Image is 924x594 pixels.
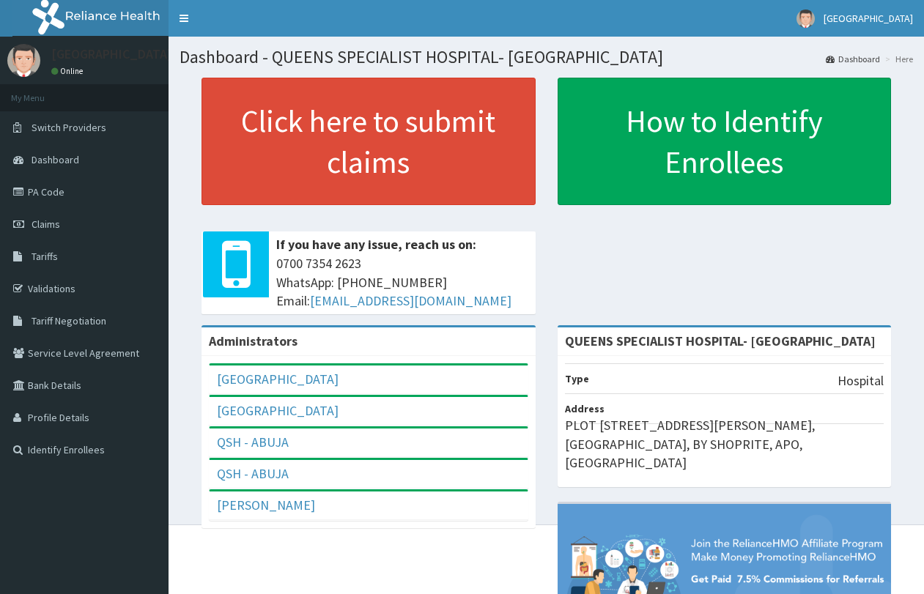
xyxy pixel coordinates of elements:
a: QSH - ABUJA [217,465,289,482]
b: Type [565,372,589,385]
span: Tariffs [32,250,58,263]
span: Switch Providers [32,121,106,134]
span: Claims [32,218,60,231]
a: How to Identify Enrollees [558,78,892,205]
a: QSH - ABUJA [217,434,289,450]
span: Tariff Negotiation [32,314,106,327]
h1: Dashboard - QUEENS SPECIALIST HOSPITAL- [GEOGRAPHIC_DATA] [180,48,913,67]
a: Dashboard [826,53,880,65]
p: [GEOGRAPHIC_DATA] [51,48,172,61]
span: Dashboard [32,153,79,166]
li: Here [882,53,913,65]
img: User Image [797,10,815,28]
p: Hospital [838,371,884,390]
a: Online [51,66,86,76]
span: 0700 7354 2623 WhatsApp: [PHONE_NUMBER] Email: [276,254,528,311]
img: User Image [7,44,40,77]
b: Address [565,402,605,415]
a: [GEOGRAPHIC_DATA] [217,371,339,387]
b: If you have any issue, reach us on: [276,236,476,253]
a: [EMAIL_ADDRESS][DOMAIN_NAME] [310,292,511,309]
a: [GEOGRAPHIC_DATA] [217,402,339,419]
span: [GEOGRAPHIC_DATA] [824,12,913,25]
a: Click here to submit claims [202,78,536,205]
strong: QUEENS SPECIALIST HOSPITAL- [GEOGRAPHIC_DATA] [565,333,876,349]
a: [PERSON_NAME] [217,497,315,513]
p: PLOT [STREET_ADDRESS][PERSON_NAME], [GEOGRAPHIC_DATA], BY SHOPRITE, APO, [GEOGRAPHIC_DATA] [565,416,884,472]
b: Administrators [209,333,297,349]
